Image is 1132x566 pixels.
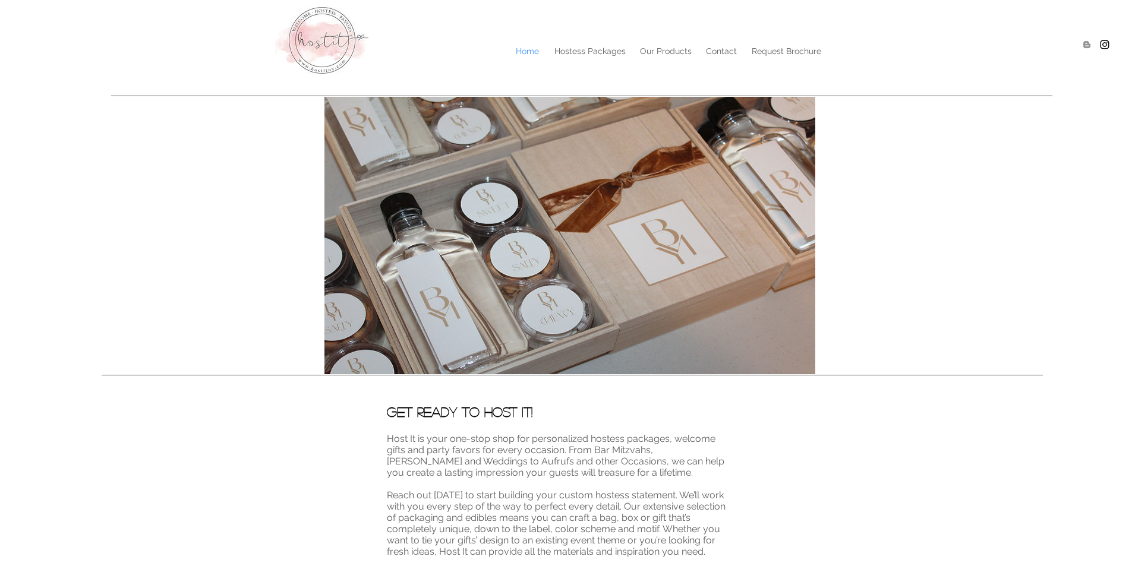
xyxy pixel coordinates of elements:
span: Reach out [DATE] to start building your custom hostess statement. We’ll work with you every step ... [387,489,726,557]
span: Get Ready to Host It! [387,405,532,418]
ul: Social Bar [1081,39,1111,50]
a: Home [507,42,547,60]
nav: Site [329,42,829,60]
p: Request Brochure [746,42,827,60]
a: Hostess Packages [547,42,632,60]
p: Home [510,42,545,60]
img: Hostitny [1099,39,1111,50]
a: Request Brochure [744,42,829,60]
img: Blogger [1081,39,1093,50]
a: Our Products [632,42,698,60]
span: Host It is your one-stop shop for personalized hostess packages, welcome gifts and party favors f... [387,433,724,478]
p: Hostess Packages [548,42,632,60]
p: Contact [700,42,743,60]
p: Our Products [634,42,698,60]
img: IMG_3857.JPG [324,97,815,374]
a: Contact [698,42,744,60]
